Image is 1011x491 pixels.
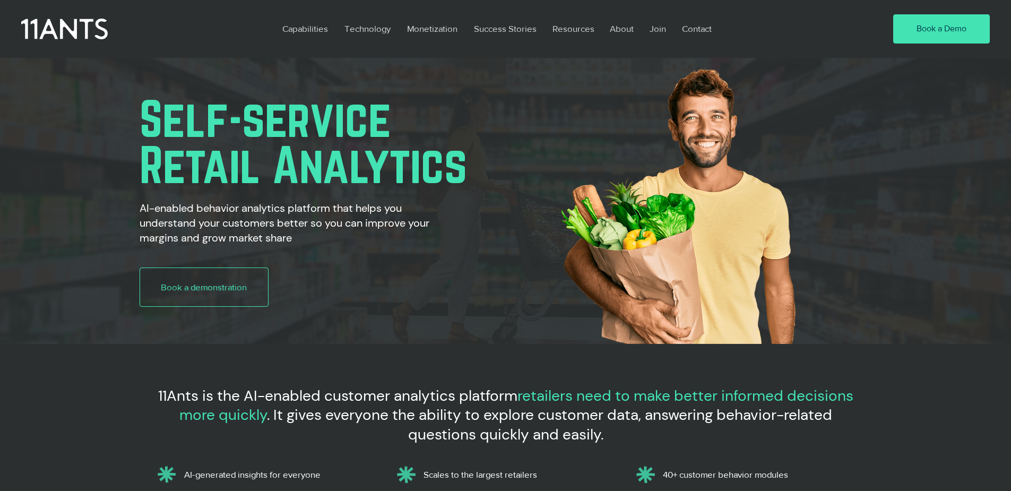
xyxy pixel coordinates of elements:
[545,16,602,41] a: Resources
[274,16,336,41] a: Capabilities
[642,16,674,41] a: Join
[424,469,617,480] p: Scales to the largest retailers
[402,16,463,41] p: Monetization
[644,16,671,41] p: Join
[339,16,396,41] p: Technology
[274,16,862,41] nav: Site
[547,16,600,41] p: Resources
[336,16,399,41] a: Technology
[179,386,853,425] span: retailers need to make better informed decisions more quickly
[140,268,269,307] a: Book a demonstration
[140,91,391,146] span: Self-service
[140,201,459,245] h2: AI-enabled behavior analytics platform that helps you understand your customers better so you can...
[161,281,247,294] span: Book a demonstration
[677,16,717,41] p: Contact
[663,469,856,480] p: 40+ customer behavior modules
[893,14,990,44] a: Book a Demo
[184,469,321,479] span: AI-generated insights for everyone
[469,16,542,41] p: Success Stories
[602,16,642,41] a: About
[267,405,832,444] span: . It gives everyone the ability to explore customer data, answering behavior-related questions qu...
[466,16,545,41] a: Success Stories
[158,386,517,406] span: 11Ants is the AI-enabled customer analytics platform
[399,16,466,41] a: Monetization
[917,23,966,35] span: Book a Demo
[674,16,721,41] a: Contact
[140,137,467,192] span: Retail Analytics
[277,16,333,41] p: Capabilities
[604,16,639,41] p: About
